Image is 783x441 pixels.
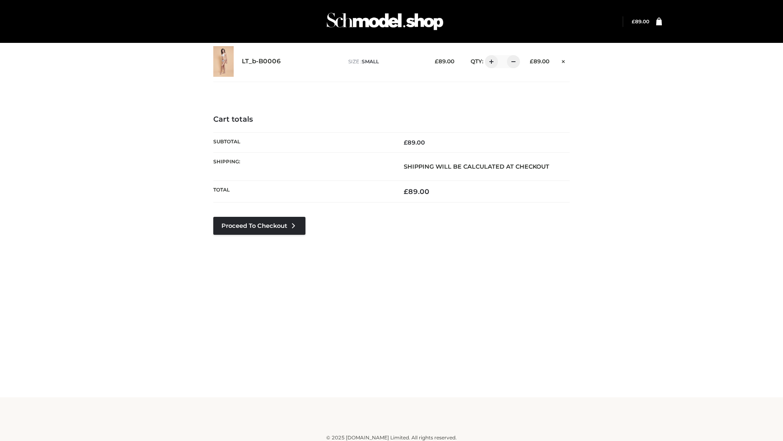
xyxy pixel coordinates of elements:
[462,55,517,68] div: QTY:
[213,115,570,124] h4: Cart totals
[213,46,234,77] img: LT_b-B0006 - SMALL
[435,58,454,65] bdi: 89.00
[348,58,422,65] p: size :
[435,58,438,65] span: £
[213,181,391,203] th: Total
[213,217,305,235] a: Proceed to Checkout
[404,187,408,196] span: £
[324,5,446,38] img: Schmodel Admin 964
[530,58,533,65] span: £
[557,55,570,66] a: Remove this item
[404,163,549,170] strong: Shipping will be calculated at checkout
[530,58,549,65] bdi: 89.00
[404,139,407,146] span: £
[632,18,649,24] bdi: 89.00
[404,187,429,196] bdi: 89.00
[242,58,281,65] a: LT_b-B0006
[213,132,391,152] th: Subtotal
[362,58,379,65] span: SMALL
[213,152,391,180] th: Shipping:
[632,18,649,24] a: £89.00
[632,18,635,24] span: £
[404,139,425,146] bdi: 89.00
